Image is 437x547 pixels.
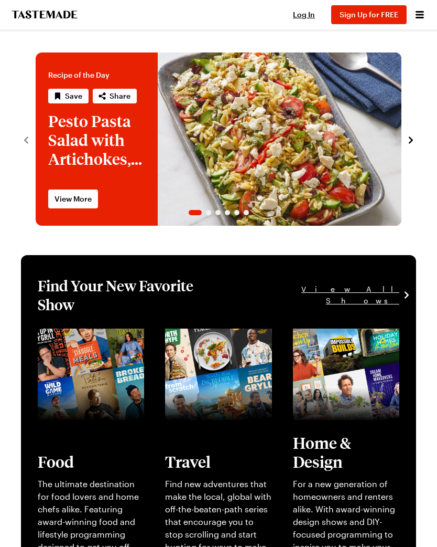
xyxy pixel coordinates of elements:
span: Share [110,91,130,101]
button: Sign Up for FREE [331,5,407,24]
span: Go to slide 2 [206,210,211,215]
span: Go to slide 5 [234,210,239,215]
span: Sign Up for FREE [340,10,398,19]
div: 1 / 6 [36,52,401,226]
span: Log In [293,10,315,19]
button: navigate to next item [406,133,416,145]
a: View More [48,190,98,208]
span: Go to slide 4 [225,210,230,215]
span: Save [65,91,82,101]
a: To Tastemade Home Page [10,10,79,19]
a: View All Shows [217,283,399,307]
button: Share [93,89,137,103]
button: navigate to previous item [21,133,31,145]
a: View full content for [object Object] [293,330,374,352]
span: Go to slide 3 [215,210,221,215]
a: View full content for [object Object] [165,330,246,352]
h1: Find Your New Favorite Show [38,276,217,314]
button: Save recipe [48,89,89,103]
span: Go to slide 1 [189,210,202,215]
a: View full content for [object Object] [38,330,118,352]
span: Go to slide 6 [244,210,249,215]
button: Log In [283,9,325,20]
button: Open menu [413,8,427,22]
span: View More [54,194,92,204]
